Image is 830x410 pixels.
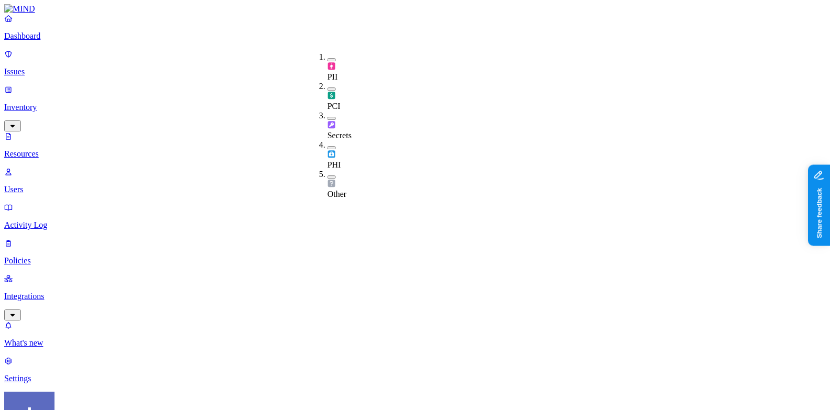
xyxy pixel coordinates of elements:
[4,292,826,301] p: Integrations
[4,149,826,159] p: Resources
[327,120,336,129] img: secret
[4,238,826,265] a: Policies
[4,31,826,41] p: Dashboard
[4,14,826,41] a: Dashboard
[327,91,336,99] img: pci
[327,131,352,140] span: Secrets
[4,274,826,319] a: Integrations
[327,62,336,70] img: pii
[4,85,826,130] a: Inventory
[808,164,830,246] iframe: Marker.io feedback button
[4,374,826,383] p: Settings
[327,72,338,81] span: PII
[4,4,826,14] a: MIND
[4,185,826,194] p: Users
[4,103,826,112] p: Inventory
[327,190,346,198] span: Other
[4,220,826,230] p: Activity Log
[4,256,826,265] p: Policies
[4,167,826,194] a: Users
[327,179,336,187] img: other
[327,150,336,158] img: phi
[4,131,826,159] a: Resources
[4,4,35,14] img: MIND
[4,320,826,348] a: What's new
[4,203,826,230] a: Activity Log
[4,49,826,76] a: Issues
[327,102,341,110] span: PCI
[327,160,341,169] span: PHI
[4,338,826,348] p: What's new
[4,67,826,76] p: Issues
[4,356,826,383] a: Settings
